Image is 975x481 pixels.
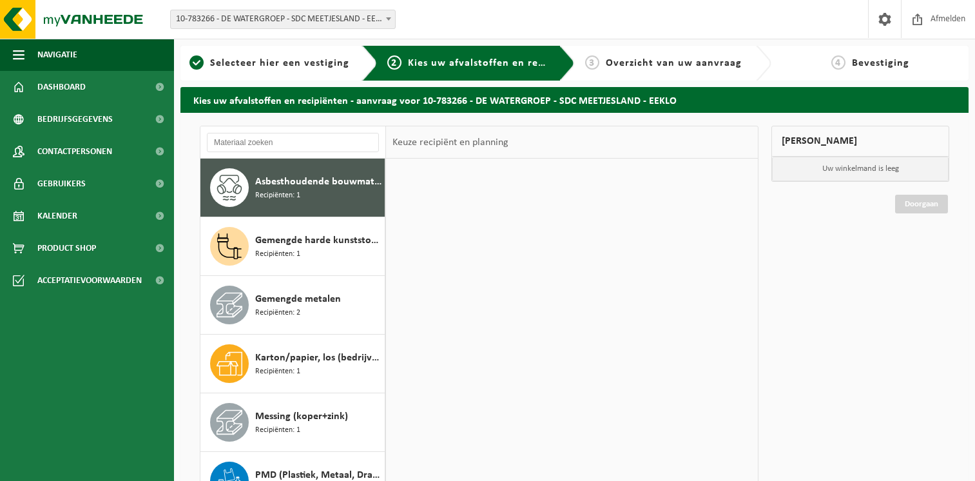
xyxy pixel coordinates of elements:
div: [PERSON_NAME] [771,126,949,157]
span: Gemengde harde kunststoffen (PE, PP en PVC), recycleerbaar (industrieel) [255,233,381,248]
a: Doorgaan [895,195,948,213]
span: 10-783266 - DE WATERGROEP - SDC MEETJESLAND - EEKLO [170,10,396,29]
span: Recipiënten: 1 [255,366,300,378]
span: Recipiënten: 2 [255,307,300,319]
span: 1 [189,55,204,70]
span: Karton/papier, los (bedrijven) [255,350,381,366]
span: Selecteer hier een vestiging [210,58,349,68]
span: Gemengde metalen [255,291,341,307]
span: 3 [585,55,599,70]
span: Overzicht van uw aanvraag [606,58,742,68]
span: Gebruikers [37,168,86,200]
p: Uw winkelmand is leeg [772,157,949,181]
button: Messing (koper+zink) Recipiënten: 1 [200,393,385,452]
button: Asbesthoudende bouwmaterialen cementgebonden (hechtgebonden) Recipiënten: 1 [200,159,385,217]
span: Recipiënten: 1 [255,190,300,202]
span: Dashboard [37,71,86,103]
span: Acceptatievoorwaarden [37,264,142,297]
button: Gemengde harde kunststoffen (PE, PP en PVC), recycleerbaar (industrieel) Recipiënten: 1 [200,217,385,276]
span: Kies uw afvalstoffen en recipiënten [408,58,585,68]
span: Bevestiging [852,58,909,68]
span: 4 [831,55,845,70]
input: Materiaal zoeken [207,133,379,152]
a: 1Selecteer hier een vestiging [187,55,352,71]
button: Karton/papier, los (bedrijven) Recipiënten: 1 [200,335,385,393]
span: Contactpersonen [37,135,112,168]
span: 2 [387,55,401,70]
button: Gemengde metalen Recipiënten: 2 [200,276,385,335]
div: Keuze recipiënt en planning [386,126,515,159]
span: Asbesthoudende bouwmaterialen cementgebonden (hechtgebonden) [255,174,381,190]
h2: Kies uw afvalstoffen en recipiënten - aanvraag voor 10-783266 - DE WATERGROEP - SDC MEETJESLAND -... [180,87,969,112]
span: Product Shop [37,232,96,264]
span: Kalender [37,200,77,232]
span: Recipiënten: 1 [255,248,300,260]
span: Navigatie [37,39,77,71]
span: Bedrijfsgegevens [37,103,113,135]
span: 10-783266 - DE WATERGROEP - SDC MEETJESLAND - EEKLO [171,10,395,28]
span: Recipiënten: 1 [255,424,300,437]
span: Messing (koper+zink) [255,409,348,424]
